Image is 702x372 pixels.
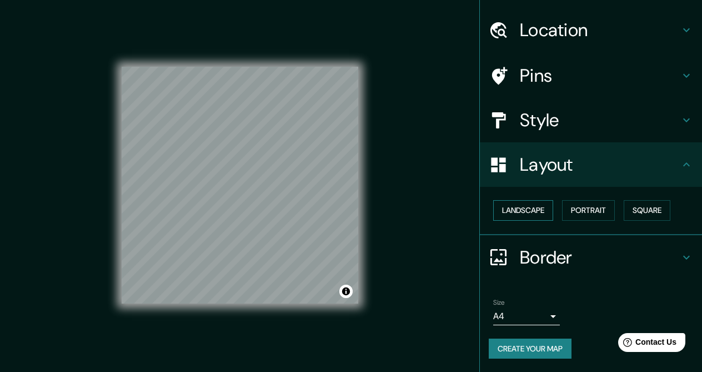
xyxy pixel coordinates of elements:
div: A4 [493,307,560,325]
h4: Border [520,246,680,269]
h4: Style [520,109,680,131]
h4: Location [520,19,680,41]
div: Border [480,235,702,280]
label: Size [493,297,505,307]
div: Pins [480,53,702,98]
button: Toggle attribution [339,285,353,298]
button: Portrait [562,200,615,221]
iframe: Help widget launcher [603,329,690,360]
h4: Pins [520,65,680,87]
button: Square [624,200,670,221]
div: Layout [480,142,702,187]
h4: Layout [520,153,680,176]
button: Create your map [489,339,571,359]
button: Landscape [493,200,553,221]
div: Location [480,8,702,52]
div: Style [480,98,702,142]
canvas: Map [122,67,358,304]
